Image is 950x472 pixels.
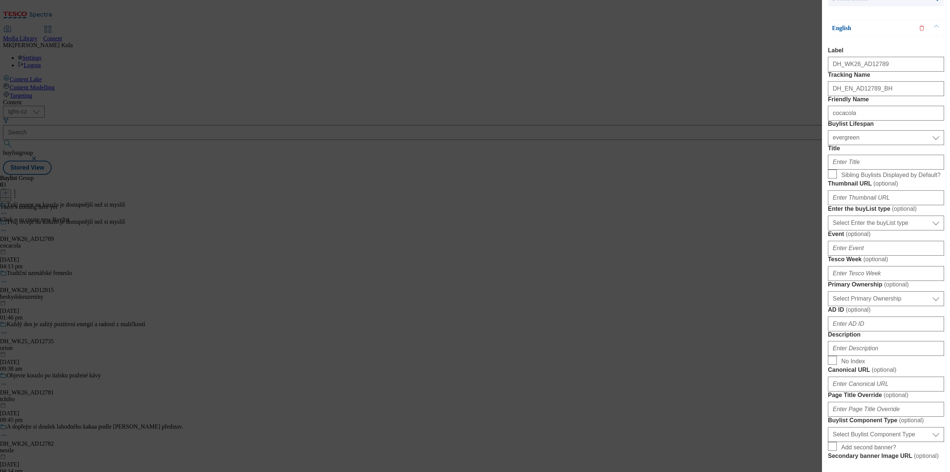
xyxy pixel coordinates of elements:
input: Enter Tesco Week [828,266,944,281]
input: Enter Title [828,155,944,170]
input: Enter Label [828,57,944,72]
label: Secondary banner Image URL [828,452,944,460]
input: Enter Event [828,241,944,256]
label: Page Title Override [828,391,944,399]
label: Label [828,47,944,54]
span: ( optional ) [884,392,908,398]
label: AD ID [828,306,944,314]
label: Tracking Name [828,72,944,78]
input: Enter Tracking Name [828,81,944,96]
label: Thumbnail URL [828,180,944,187]
span: No Index [841,358,865,365]
label: Event [828,230,944,238]
label: Buylist Lifespan [828,121,944,127]
span: ( optional ) [863,256,888,262]
label: Friendly Name [828,96,944,103]
p: English [832,24,910,32]
span: ( optional ) [914,453,939,459]
label: Enter the buyList type [828,205,944,213]
span: ( optional ) [872,367,897,373]
label: Tesco Week [828,256,944,263]
label: Buylist Component Type [828,417,944,424]
label: Title [828,145,944,152]
span: Sibling Buylists Displayed by Default? [841,172,941,178]
span: ( optional ) [892,206,917,212]
input: Enter Canonical URL [828,377,944,391]
input: Enter AD ID [828,317,944,331]
span: ( optional ) [846,307,871,313]
span: Add second banner? [841,444,896,451]
span: ( optional ) [846,231,871,237]
label: Primary Ownership [828,281,944,288]
span: ( optional ) [899,417,924,423]
input: Enter Friendly Name [828,106,944,121]
input: Enter Page Title Override [828,402,944,417]
input: Enter Thumbnail URL [828,190,944,205]
input: Enter Description [828,341,944,356]
label: Canonical URL [828,366,944,374]
label: Description [828,331,944,338]
span: ( optional ) [873,180,898,187]
span: ( optional ) [884,281,909,288]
